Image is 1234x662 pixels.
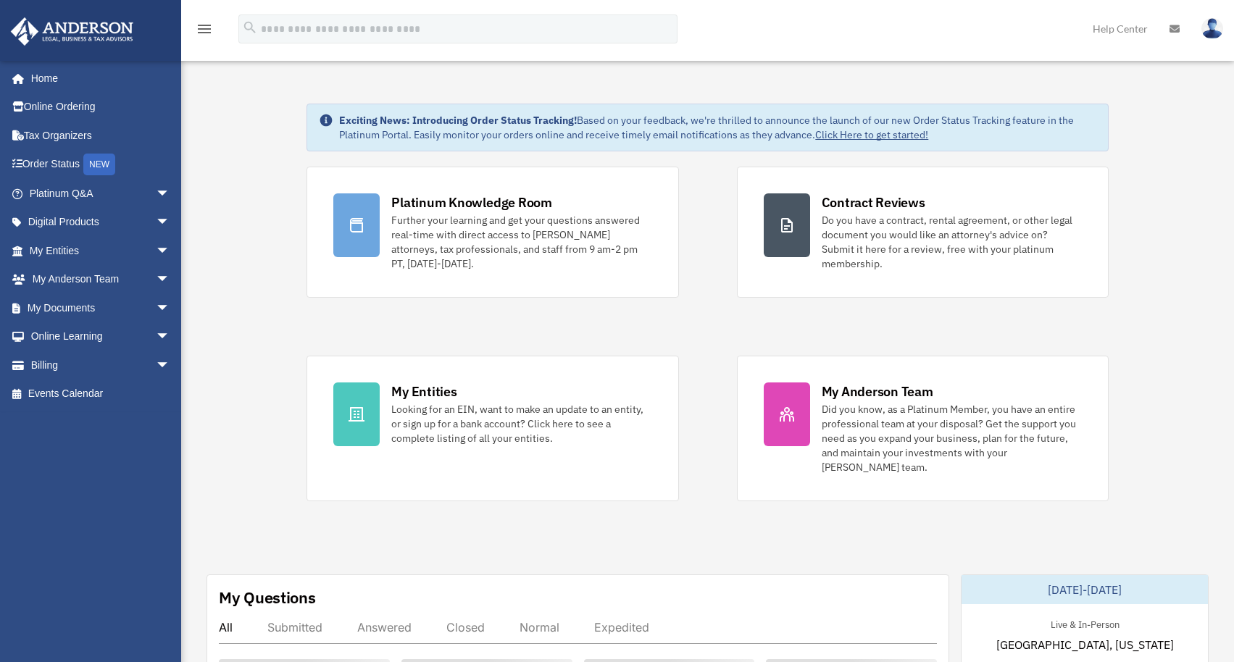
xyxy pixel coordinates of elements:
[520,620,559,634] div: Normal
[156,236,185,266] span: arrow_drop_down
[10,64,185,93] a: Home
[962,575,1208,604] div: [DATE]-[DATE]
[10,121,192,150] a: Tax Organizers
[10,322,192,351] a: Online Learningarrow_drop_down
[391,382,457,401] div: My Entities
[196,25,213,38] a: menu
[242,20,258,35] i: search
[357,620,412,634] div: Answered
[391,402,651,445] div: Looking for an EIN, want to make an update to an entity, or sign up for a bank account? Click her...
[10,380,192,408] a: Events Calendar
[391,213,651,271] div: Further your learning and get your questions answered real-time with direct access to [PERSON_NAM...
[1039,616,1131,631] div: Live & In-Person
[737,356,1109,501] a: My Anderson Team Did you know, as a Platinum Member, you have an entire professional team at your...
[10,293,192,322] a: My Documentsarrow_drop_down
[156,293,185,323] span: arrow_drop_down
[10,208,192,237] a: Digital Productsarrow_drop_down
[446,620,485,634] div: Closed
[10,351,192,380] a: Billingarrow_drop_down
[156,179,185,209] span: arrow_drop_down
[10,179,192,208] a: Platinum Q&Aarrow_drop_down
[307,356,678,501] a: My Entities Looking for an EIN, want to make an update to an entity, or sign up for a bank accoun...
[822,402,1082,474] div: Did you know, as a Platinum Member, you have an entire professional team at your disposal? Get th...
[219,620,233,634] div: All
[822,382,933,401] div: My Anderson Team
[10,93,192,122] a: Online Ordering
[822,213,1082,271] div: Do you have a contract, rental agreement, or other legal document you would like an attorney's ad...
[10,236,192,265] a: My Entitiesarrow_drop_down
[219,587,316,608] div: My Questions
[156,265,185,295] span: arrow_drop_down
[339,114,577,127] strong: Exciting News: Introducing Order Status Tracking!
[10,150,192,180] a: Order StatusNEW
[7,17,138,46] img: Anderson Advisors Platinum Portal
[307,167,678,298] a: Platinum Knowledge Room Further your learning and get your questions answered real-time with dire...
[822,193,925,211] div: Contract Reviews
[156,208,185,238] span: arrow_drop_down
[1201,18,1223,39] img: User Pic
[815,128,928,141] a: Click Here to get started!
[156,351,185,380] span: arrow_drop_down
[10,265,192,294] a: My Anderson Teamarrow_drop_down
[339,113,1096,142] div: Based on your feedback, we're thrilled to announce the launch of our new Order Status Tracking fe...
[996,636,1174,653] span: [GEOGRAPHIC_DATA], [US_STATE]
[156,322,185,352] span: arrow_drop_down
[83,154,115,175] div: NEW
[196,20,213,38] i: menu
[737,167,1109,298] a: Contract Reviews Do you have a contract, rental agreement, or other legal document you would like...
[594,620,649,634] div: Expedited
[267,620,322,634] div: Submitted
[391,193,552,211] div: Platinum Knowledge Room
